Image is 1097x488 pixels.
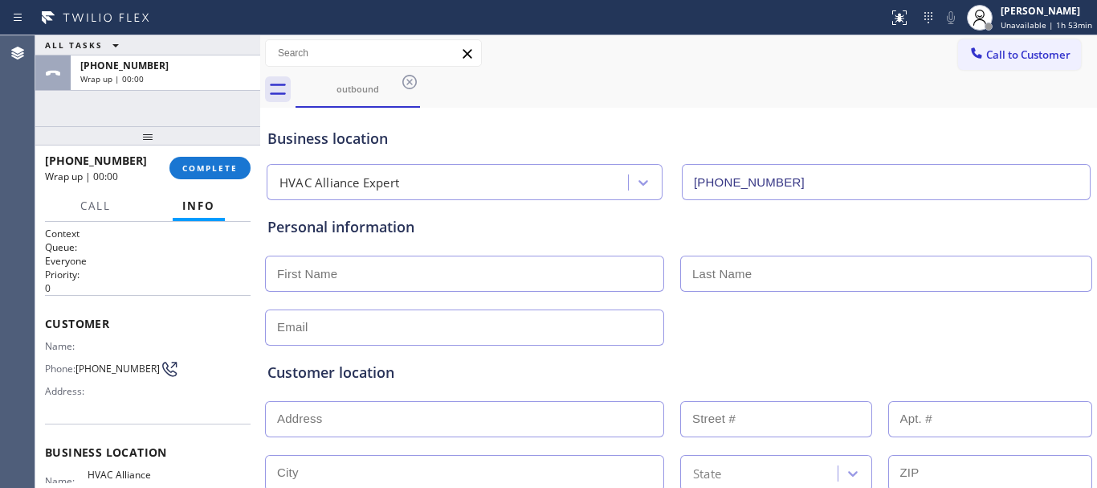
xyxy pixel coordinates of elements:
h1: Context [45,227,251,240]
span: Wrap up | 00:00 [45,170,118,183]
div: State [693,464,721,482]
div: Business location [267,128,1090,150]
input: Search [266,40,481,66]
input: First Name [265,256,664,292]
h2: Queue: [45,240,251,254]
span: [PHONE_NUMBER] [75,363,160,375]
button: COMPLETE [169,157,251,179]
span: Wrap up | 00:00 [80,73,144,84]
p: 0 [45,281,251,295]
h2: Priority: [45,268,251,281]
div: Customer location [267,362,1090,383]
span: [PHONE_NUMBER] [80,59,169,72]
button: ALL TASKS [35,35,135,55]
button: Call to Customer [958,39,1081,70]
span: COMPLETE [182,162,238,174]
button: Call [71,191,120,222]
span: Name: [45,475,88,487]
span: Unavailable | 1h 53min [1001,19,1092,31]
span: Business location [45,445,251,460]
button: Mute [940,6,962,29]
span: Customer [45,316,251,331]
span: Call [80,199,111,213]
div: Personal information [267,216,1090,238]
input: Email [265,310,664,346]
span: ALL TASKS [45,39,103,51]
input: Last Name [680,256,1092,292]
input: Address [265,401,664,437]
button: Info [173,191,225,222]
div: outbound [297,83,418,95]
div: [PERSON_NAME] [1001,4,1092,18]
span: Phone: [45,363,75,375]
span: Name: [45,340,88,352]
input: Phone Number [682,164,1091,200]
input: Street # [680,401,872,437]
input: Apt. # [888,401,1093,437]
span: Info [182,199,215,213]
span: Call to Customer [986,47,1070,62]
span: [PHONE_NUMBER] [45,153,147,168]
span: Address: [45,385,88,397]
p: Everyone [45,254,251,268]
div: HVAC Alliance Expert [279,174,399,192]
